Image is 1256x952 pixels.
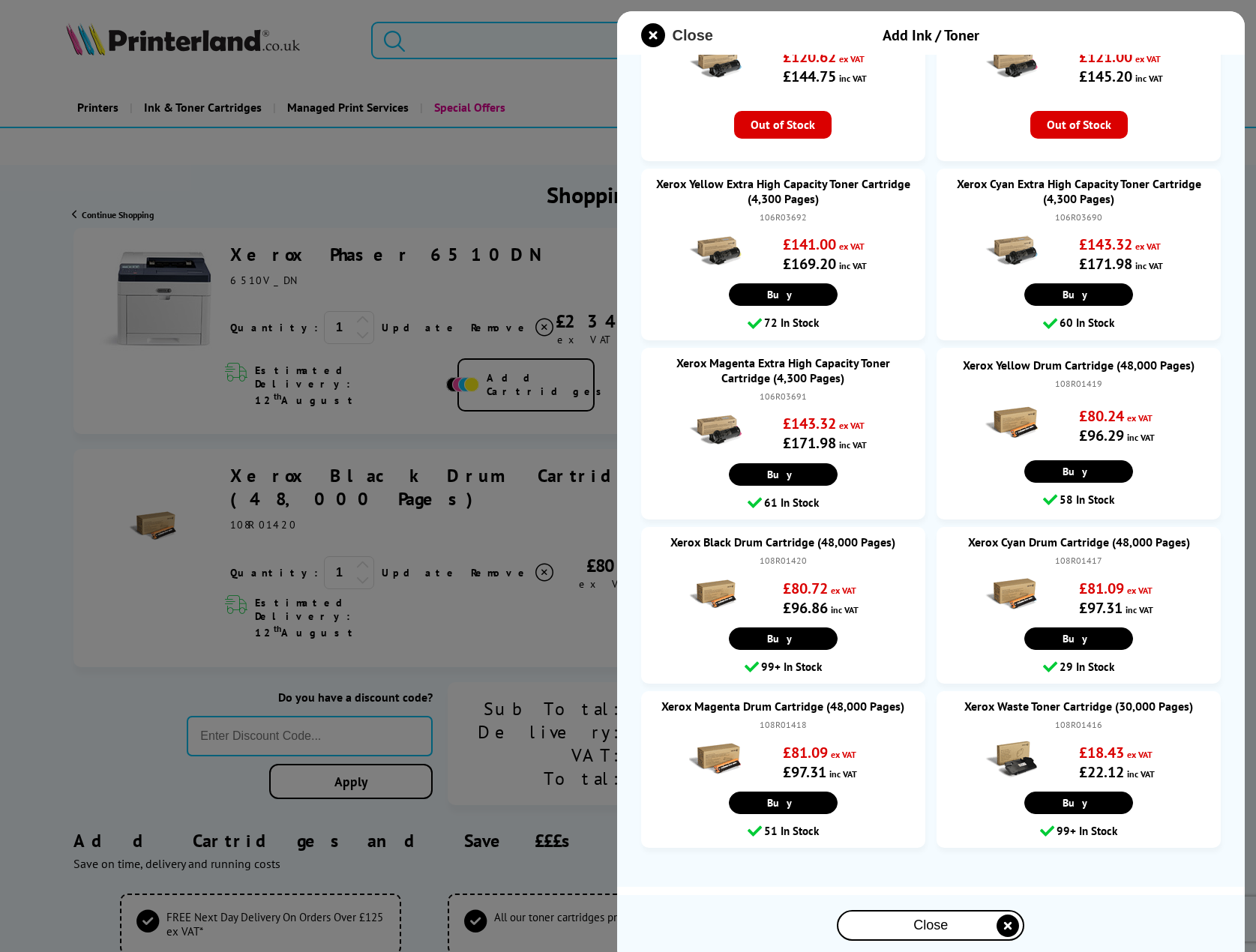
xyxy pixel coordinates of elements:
div: 108R01419 [952,376,1206,391]
span: inc VAT [839,260,867,271]
a: Buy [729,627,838,650]
span: 58 In Stock [1060,490,1114,510]
span: ex VAT [839,420,865,431]
a: Xerox Magenta Drum Cartridge (48,000 Pages) [656,699,910,714]
span: ex VAT [839,241,865,252]
button: close modal [837,910,1024,941]
span: 99+ In Stock [1057,822,1117,841]
strong: £171.98 [783,433,836,453]
div: 106R03690 [952,210,1206,225]
a: Buy [1024,792,1133,814]
a: Buy [729,792,838,814]
span: 60 In Stock [1060,313,1114,333]
strong: £96.86 [783,598,828,618]
strong: £80.72 [783,579,828,598]
strong: £145.20 [1079,67,1132,86]
img: Xerox Cyan Drum Cartridge (48,000 Pages) [985,568,1038,621]
strong: £143.32 [783,414,836,433]
span: inc VAT [839,73,867,84]
strong: £81.09 [1079,579,1124,598]
span: ex VAT [831,585,856,596]
span: inc VAT [1127,768,1155,780]
a: Buy [1024,460,1133,483]
span: Close [673,27,713,44]
span: inc VAT [1127,432,1155,443]
a: Xerox Yellow Drum Cartridge (48,000 Pages) [952,358,1206,373]
img: Xerox Yellow Drum Cartridge (48,000 Pages) [985,397,1038,449]
span: ex VAT [1127,749,1153,760]
span: ex VAT [1135,241,1161,252]
img: Xerox Cyan High Capacity Toner Cartridge (2,400 Pages) [689,37,742,90]
a: Xerox Black Drum Cartridge (48,000 Pages) [656,534,910,549]
strong: £144.75 [783,67,836,86]
strong: £97.31 [1079,598,1123,618]
a: Xerox Cyan Extra High Capacity Toner Cartridge (4,300 Pages) [952,176,1206,206]
strong: £22.12 [1079,762,1124,782]
span: inc VAT [1135,260,1163,271]
div: 108R01417 [952,553,1206,568]
button: close modal [641,23,713,47]
strong: £80.24 [1079,406,1124,426]
span: inc VAT [839,439,867,451]
div: 108R01418 [656,717,910,732]
strong: £121.00 [1079,47,1132,67]
a: Xerox Waste Toner Cartridge (30,000 Pages) [952,699,1206,714]
img: Xerox Yellow Extra High Capacity Toner Cartridge (4,300 Pages) [689,225,742,277]
strong: £120.62 [783,47,836,67]
img: Xerox Waste Toner Cartridge (30,000 Pages) [985,733,1038,786]
a: Xerox Magenta Extra High Capacity Toner Cartridge (4,300 Pages) [656,355,910,385]
strong: £169.20 [783,254,836,274]
span: 99+ In Stock [761,657,822,677]
div: 108R01420 [656,553,910,568]
span: inc VAT [1135,73,1163,84]
strong: £141.00 [783,235,836,254]
span: inc VAT [831,604,859,615]
div: 108R01416 [952,717,1206,732]
span: 29 In Stock [1060,657,1114,677]
img: Xerox Magenta Drum Cartridge (48,000 Pages) [689,733,742,786]
img: Xerox Cyan Extra High Capacity Toner Cartridge (4,300 Pages) [985,225,1038,277]
span: Out of Stock [1030,111,1128,139]
img: Xerox Magenta Extra High Capacity Toner Cartridge (4,300 Pages) [689,404,742,457]
a: Xerox Cyan Drum Cartridge (48,000 Pages) [952,534,1206,549]
span: ex VAT [839,53,865,64]
a: Buy [729,283,838,306]
a: Buy [1024,627,1133,650]
div: 106R03692 [656,210,910,225]
span: 72 In Stock [764,313,819,333]
span: Close [913,918,948,933]
a: Xerox Yellow Extra High Capacity Toner Cartridge (4,300 Pages) [656,176,910,206]
strong: £143.32 [1079,235,1132,254]
div: Add Ink / Toner [757,25,1105,45]
strong: £18.43 [1079,743,1124,762]
a: Buy [729,463,838,486]
span: ex VAT [1127,412,1153,424]
a: Buy [1024,283,1133,306]
img: Xerox Magenta High Capacity Toner Cartridge (2,400 Pages) [985,37,1038,90]
strong: £96.29 [1079,426,1124,445]
strong: £81.09 [783,743,828,762]
span: Out of Stock [734,111,832,139]
img: Xerox Black Drum Cartridge (48,000 Pages) [689,568,742,621]
span: inc VAT [1126,604,1153,615]
span: inc VAT [829,768,857,780]
span: 51 In Stock [764,822,819,841]
span: ex VAT [1135,53,1161,64]
span: ex VAT [831,749,856,760]
div: 106R03691 [656,389,910,404]
span: 61 In Stock [764,493,819,513]
span: ex VAT [1127,585,1153,596]
strong: £171.98 [1079,254,1132,274]
strong: £97.31 [783,762,826,782]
